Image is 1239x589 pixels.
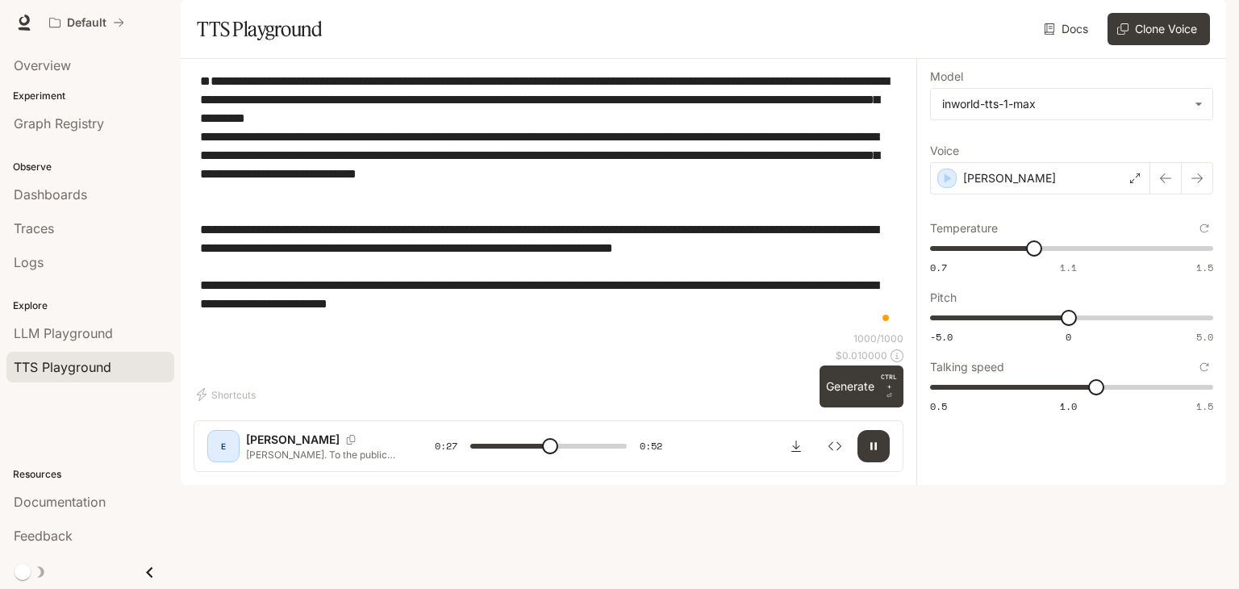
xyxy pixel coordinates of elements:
[211,433,236,459] div: E
[930,361,1004,373] p: Talking speed
[942,96,1187,112] div: inworld-tts-1-max
[200,72,897,332] textarea: To enrich screen reader interactions, please activate Accessibility in Grammarly extension settings
[67,16,106,30] p: Default
[246,448,396,462] p: [PERSON_NAME]. To the public, he was an American treasure. The king of USO tours, a Christmas tra...
[1196,261,1213,274] span: 1.5
[881,372,897,391] p: CTRL +
[930,223,998,234] p: Temperature
[930,145,959,157] p: Voice
[1195,358,1213,376] button: Reset to default
[1041,13,1095,45] a: Docs
[1196,399,1213,413] span: 1.5
[640,438,662,454] span: 0:52
[1066,330,1071,344] span: 0
[881,372,897,401] p: ⏎
[1196,330,1213,344] span: 5.0
[435,438,457,454] span: 0:27
[340,435,362,445] button: Copy Voice ID
[197,13,322,45] h1: TTS Playground
[780,430,812,462] button: Download audio
[930,71,963,82] p: Model
[930,330,953,344] span: -5.0
[930,261,947,274] span: 0.7
[963,170,1056,186] p: [PERSON_NAME]
[931,89,1212,119] div: inworld-tts-1-max
[819,430,851,462] button: Inspect
[930,399,947,413] span: 0.5
[1060,261,1077,274] span: 1.1
[820,366,903,407] button: GenerateCTRL +⏎
[1060,399,1077,413] span: 1.0
[1195,219,1213,237] button: Reset to default
[42,6,131,39] button: All workspaces
[1108,13,1210,45] button: Clone Voice
[194,382,262,407] button: Shortcuts
[930,292,957,303] p: Pitch
[246,432,340,448] p: [PERSON_NAME]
